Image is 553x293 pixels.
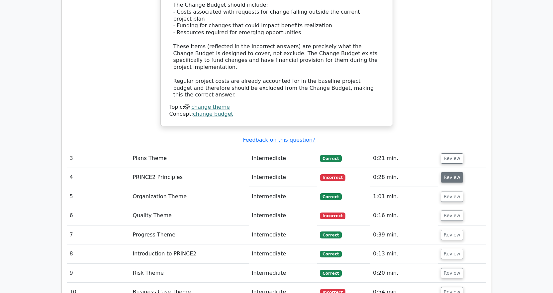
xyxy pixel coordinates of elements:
td: Introduction to PRINCE2 [130,244,249,263]
a: Feedback on this question? [243,137,315,143]
td: Intermediate [249,264,317,283]
td: 0:21 min. [370,149,438,168]
button: Review [441,211,463,221]
td: Intermediate [249,206,317,225]
button: Review [441,153,463,164]
td: Intermediate [249,149,317,168]
td: Risk Theme [130,264,249,283]
button: Review [441,249,463,259]
button: Review [441,172,463,183]
span: Incorrect [320,213,345,219]
td: 5 [67,187,130,206]
td: PRINCE2 Principles [130,168,249,187]
button: Review [441,230,463,240]
td: Progress Theme [130,225,249,244]
td: 0:13 min. [370,244,438,263]
td: Organization Theme [130,187,249,206]
span: Correct [320,251,341,257]
td: 9 [67,264,130,283]
td: 0:16 min. [370,206,438,225]
td: Intermediate [249,187,317,206]
td: 0:20 min. [370,264,438,283]
td: Plans Theme [130,149,249,168]
td: Intermediate [249,168,317,187]
td: 3 [67,149,130,168]
button: Review [441,268,463,278]
div: Topic: [169,104,384,111]
td: Quality Theme [130,206,249,225]
span: Correct [320,193,341,200]
td: 8 [67,244,130,263]
div: Concept: [169,111,384,118]
span: Correct [320,270,341,276]
td: 1:01 min. [370,187,438,206]
button: Review [441,192,463,202]
a: change budget [193,111,233,117]
a: change theme [191,104,230,110]
td: 0:28 min. [370,168,438,187]
span: Incorrect [320,174,345,181]
td: 6 [67,206,130,225]
td: 4 [67,168,130,187]
td: Intermediate [249,244,317,263]
span: Correct [320,231,341,238]
span: Correct [320,155,341,162]
td: 7 [67,225,130,244]
td: Intermediate [249,225,317,244]
td: 0:39 min. [370,225,438,244]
